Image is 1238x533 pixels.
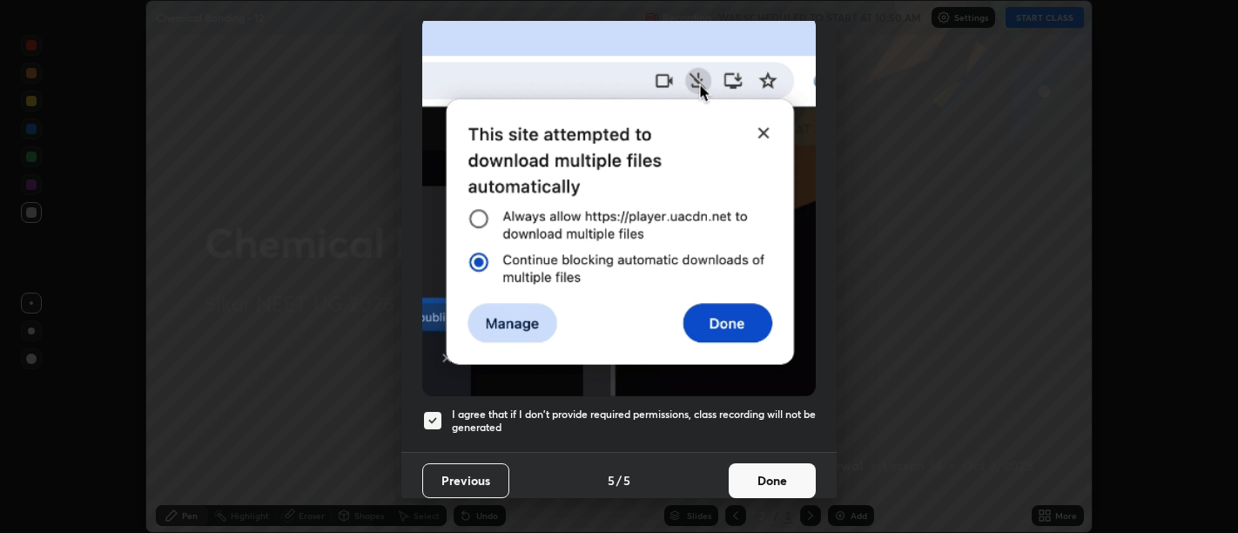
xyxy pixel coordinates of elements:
[422,16,816,396] img: downloads-permission-blocked.gif
[422,463,509,498] button: Previous
[608,471,615,489] h4: 5
[452,408,816,435] h5: I agree that if I don't provide required permissions, class recording will not be generated
[623,471,630,489] h4: 5
[729,463,816,498] button: Done
[616,471,622,489] h4: /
